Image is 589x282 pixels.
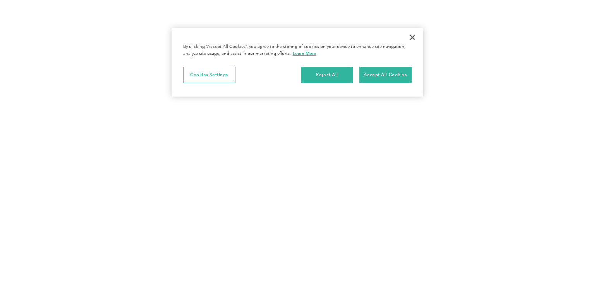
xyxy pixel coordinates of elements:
[404,29,421,46] button: Close
[183,67,235,83] button: Cookies Settings
[301,67,353,83] button: Reject All
[183,44,412,57] div: By clicking “Accept All Cookies”, you agree to the storing of cookies on your device to enhance s...
[172,28,423,97] div: Privacy
[359,67,412,83] button: Accept All Cookies
[172,28,423,97] div: Cookie banner
[293,51,316,56] a: More information about your privacy, opens in a new tab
